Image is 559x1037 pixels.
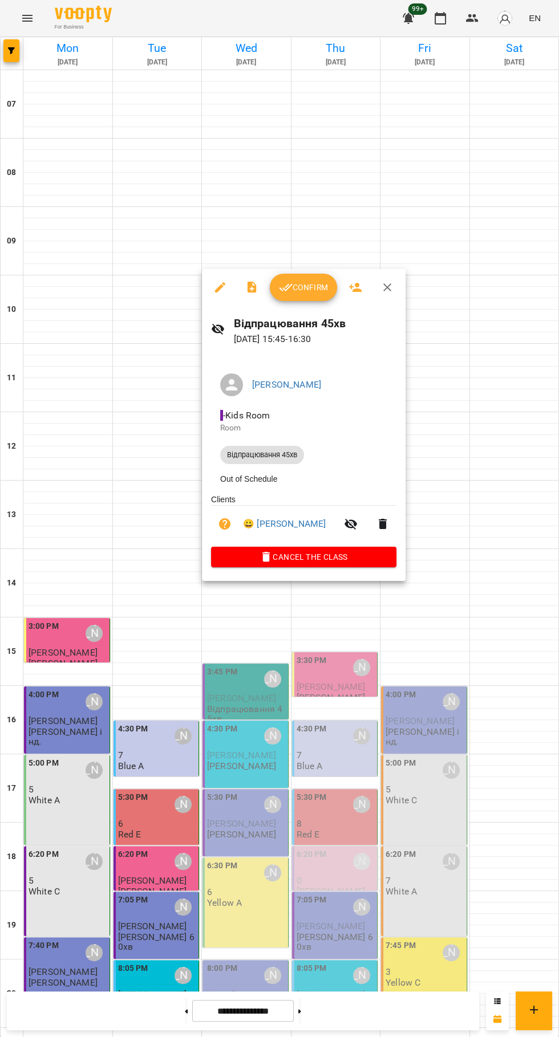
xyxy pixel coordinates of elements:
[234,332,396,346] p: [DATE] 15:45 - 16:30
[220,450,304,460] span: Відпрацювання 45хв
[234,315,396,332] h6: Відпрацювання 45хв
[220,550,387,564] span: Cancel the class
[279,280,328,294] span: Confirm
[220,422,387,434] p: Room
[211,510,238,538] button: Unpaid. Bill the attendance?
[243,517,326,531] a: 😀 [PERSON_NAME]
[211,494,396,547] ul: Clients
[211,469,396,489] li: Out of Schedule
[211,547,396,567] button: Cancel the class
[270,274,337,301] button: Confirm
[252,379,321,390] a: [PERSON_NAME]
[220,410,273,421] span: - Kids Room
